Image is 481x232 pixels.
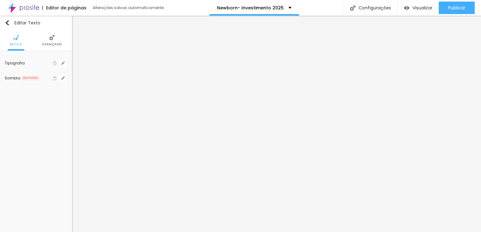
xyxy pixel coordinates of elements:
[42,6,86,10] div: Editor de páginas
[49,35,55,40] img: Icone
[5,20,10,25] img: Icone
[5,20,40,25] div: Editar Texto
[350,5,355,11] img: Icone
[448,5,465,10] span: Publicar
[404,5,409,11] img: view-1.svg
[5,61,51,65] div: Tipografia
[439,2,475,14] button: Publicar
[217,6,284,10] p: Newborn- Investimento 2025
[5,76,20,80] div: Sombra
[72,16,481,232] iframe: Editor
[13,35,19,40] img: Icone
[22,76,39,80] span: DESATIVADO
[412,5,432,10] span: Visualizar
[42,43,62,46] span: Avançado
[93,6,165,10] div: Alterações salvas automaticamente
[10,43,22,46] span: Estilo
[398,2,439,14] button: Visualizar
